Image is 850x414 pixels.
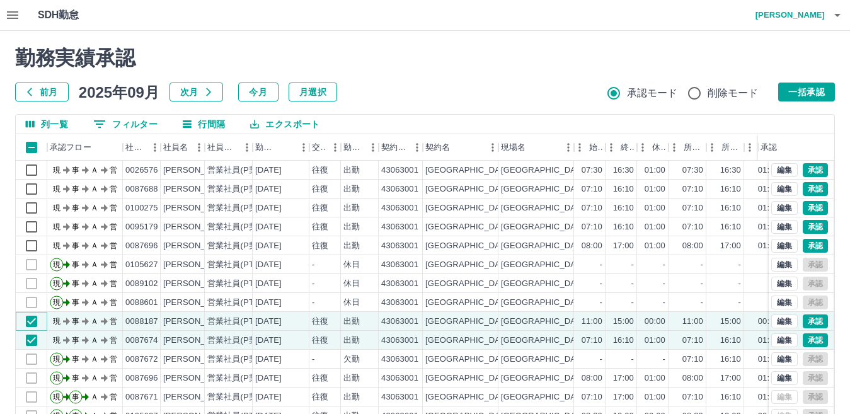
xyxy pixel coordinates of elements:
div: 0088187 [125,316,158,328]
button: 一括承認 [778,83,835,101]
div: - [701,297,703,309]
div: 社員名 [161,134,205,161]
button: 編集 [771,258,798,272]
button: 編集 [771,296,798,309]
div: 01:00 [758,354,779,365]
div: 43063001 [381,297,418,309]
div: 07:30 [682,164,703,176]
text: 営 [110,374,117,382]
div: 16:10 [720,202,741,214]
div: [GEOGRAPHIC_DATA] [425,335,512,347]
div: 往復 [312,316,328,328]
div: 出勤 [343,240,360,252]
div: 16:10 [720,183,741,195]
div: [PERSON_NAME] [163,278,232,290]
div: 07:30 [582,164,602,176]
div: [GEOGRAPHIC_DATA] [425,221,512,233]
text: 事 [72,355,79,364]
div: [GEOGRAPHIC_DATA][PERSON_NAME] [501,202,657,214]
div: 往復 [312,335,328,347]
div: 往復 [312,164,328,176]
div: 契約名 [423,134,498,161]
button: フィルター表示 [83,115,168,134]
button: 編集 [771,220,798,234]
div: 01:00 [645,240,665,252]
div: [PERSON_NAME] [163,259,232,271]
div: 交通費 [312,134,326,161]
div: [GEOGRAPHIC_DATA] [425,164,512,176]
text: 営 [110,317,117,326]
div: 01:00 [758,221,779,233]
text: Ａ [91,260,98,269]
div: 0087674 [125,335,158,347]
div: [PERSON_NAME] [163,297,232,309]
div: 01:00 [645,372,665,384]
div: 往復 [312,372,328,384]
div: [GEOGRAPHIC_DATA] [425,183,512,195]
div: 16:10 [613,202,634,214]
div: [GEOGRAPHIC_DATA][PERSON_NAME] [501,259,657,271]
div: 0105627 [125,259,158,271]
button: 承認 [803,314,828,328]
div: 00:00 [645,316,665,328]
div: [GEOGRAPHIC_DATA] [425,316,512,328]
div: 16:10 [720,221,741,233]
div: 出勤 [343,335,360,347]
div: 08:00 [582,240,602,252]
button: 承認 [803,182,828,196]
text: 事 [72,166,79,175]
div: [GEOGRAPHIC_DATA] [425,372,512,384]
div: 営業社員(P契約) [207,354,268,365]
div: 07:10 [582,202,602,214]
button: 月選択 [289,83,337,101]
div: 01:00 [645,202,665,214]
div: - [312,354,314,365]
div: 01:00 [645,335,665,347]
div: 01:00 [645,183,665,195]
div: 営業社員(P契約) [207,202,268,214]
div: [GEOGRAPHIC_DATA][PERSON_NAME] [501,354,657,365]
div: 契約名 [425,134,450,161]
button: メニュー [326,138,345,157]
button: 次月 [169,83,223,101]
div: 社員区分 [205,134,253,161]
div: 01:00 [645,164,665,176]
text: 現 [53,317,60,326]
div: - [738,278,741,290]
div: 16:10 [613,221,634,233]
div: - [738,297,741,309]
div: [GEOGRAPHIC_DATA][PERSON_NAME] [501,240,657,252]
div: 01:00 [758,164,779,176]
div: 現場名 [498,134,574,161]
div: 07:10 [682,202,703,214]
div: 始業 [574,134,606,161]
div: - [600,297,602,309]
text: 営 [110,241,117,250]
button: 前月 [15,83,69,101]
div: 勤務日 [255,134,277,161]
button: メニュー [483,138,502,157]
div: [GEOGRAPHIC_DATA] [425,259,512,271]
div: 01:00 [758,335,779,347]
div: 43063001 [381,221,418,233]
text: Ａ [91,279,98,288]
div: 0087696 [125,372,158,384]
div: - [631,259,634,271]
div: 往復 [312,240,328,252]
button: 承認 [803,201,828,215]
div: 承認フロー [47,134,123,161]
div: [GEOGRAPHIC_DATA][PERSON_NAME] [501,221,657,233]
button: 編集 [771,371,798,385]
div: 所定終業 [706,134,744,161]
text: 事 [72,279,79,288]
button: 承認 [803,220,828,234]
button: 行間隔 [173,115,235,134]
div: - [663,297,665,309]
button: 編集 [771,182,798,196]
div: 往復 [312,221,328,233]
div: [GEOGRAPHIC_DATA][PERSON_NAME] [501,316,657,328]
button: 編集 [771,277,798,290]
div: 社員名 [163,134,188,161]
div: 07:10 [582,221,602,233]
div: 出勤 [343,372,360,384]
